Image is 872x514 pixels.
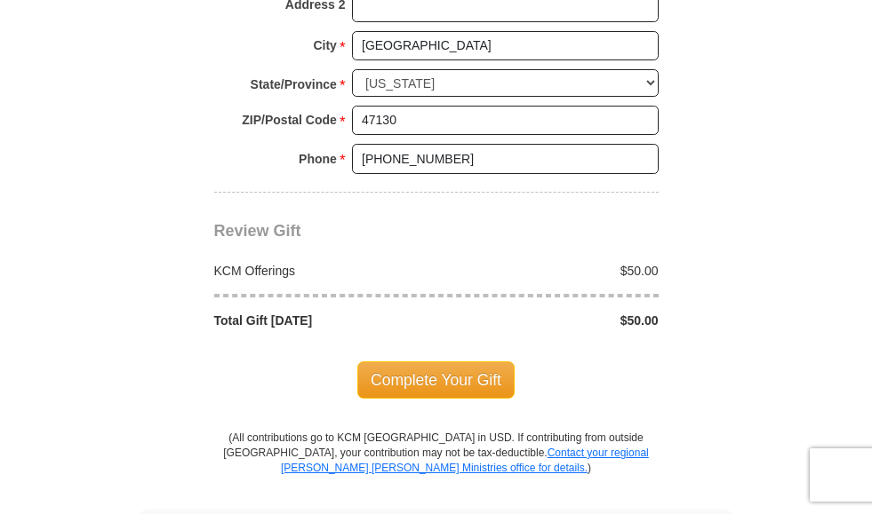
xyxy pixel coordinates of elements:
strong: Phone [299,146,337,171]
span: Complete Your Gift [357,361,515,399]
strong: City [313,33,336,58]
div: $50.00 [436,312,668,329]
span: Review Gift [214,222,301,240]
div: KCM Offerings [204,262,436,280]
p: (All contributions go to KCM [GEOGRAPHIC_DATA] in USD. If contributing from outside [GEOGRAPHIC_D... [223,431,650,508]
strong: ZIP/Postal Code [242,107,337,132]
strong: State/Province [251,72,337,97]
div: Total Gift [DATE] [204,312,436,329]
div: $50.00 [436,262,668,280]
